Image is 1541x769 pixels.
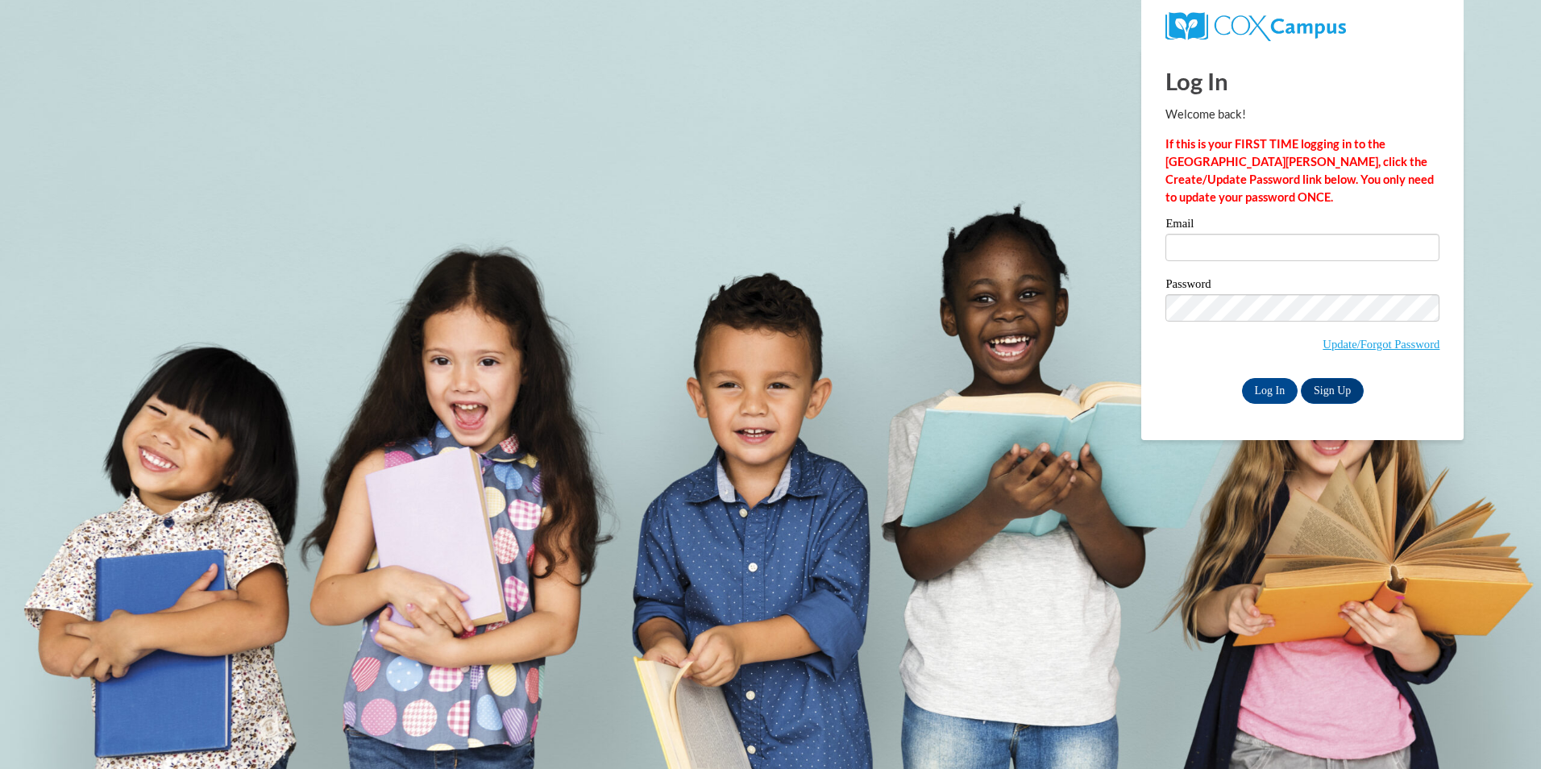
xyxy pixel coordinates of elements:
img: COX Campus [1165,12,1345,41]
p: Welcome back! [1165,106,1439,123]
label: Password [1165,278,1439,294]
a: Update/Forgot Password [1323,338,1439,351]
input: Log In [1242,378,1298,404]
label: Email [1165,218,1439,234]
h1: Log In [1165,64,1439,98]
a: Sign Up [1301,378,1364,404]
strong: If this is your FIRST TIME logging in to the [GEOGRAPHIC_DATA][PERSON_NAME], click the Create/Upd... [1165,137,1434,204]
a: COX Campus [1165,19,1345,32]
